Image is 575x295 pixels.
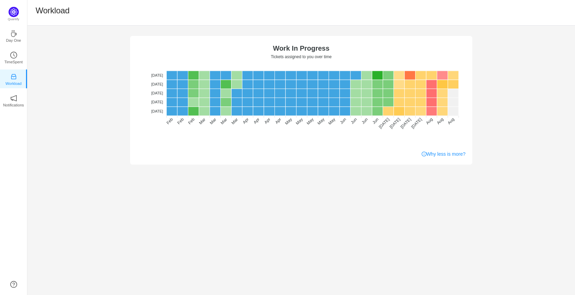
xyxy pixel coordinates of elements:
tspan: Jun [350,117,358,125]
text: Work In Progress [273,44,329,52]
tspan: Apr [264,117,271,125]
a: icon: coffeeDay One [10,32,17,39]
tspan: [DATE] [151,109,163,113]
tspan: Mar [230,117,239,126]
tspan: Aug [447,117,455,125]
tspan: Mar [220,117,228,126]
tspan: May [317,117,325,126]
tspan: May [284,117,293,126]
a: icon: clock-circleTimeSpent [10,54,17,61]
tspan: [DATE] [399,117,412,130]
p: Notifications [3,102,24,108]
p: TimeSpent [4,59,23,65]
tspan: Jun [339,117,347,125]
tspan: [DATE] [151,91,163,95]
tspan: [DATE] [378,117,391,130]
i: icon: notification [10,95,17,102]
p: Quantify [8,17,20,22]
tspan: Jun [371,117,380,125]
tspan: Aug [425,117,434,125]
tspan: Apr [274,117,282,125]
a: icon: inboxWorkload [10,75,17,82]
i: icon: inbox [10,73,17,80]
a: icon: question-circle [10,281,17,288]
tspan: [DATE] [388,117,401,130]
tspan: Mar [209,117,217,126]
tspan: Feb [176,117,185,125]
tspan: [DATE] [151,100,163,104]
img: Quantify [9,7,19,17]
tspan: [DATE] [151,82,163,86]
i: icon: clock-circle [10,52,17,59]
tspan: May [327,117,336,126]
tspan: [DATE] [151,73,163,77]
tspan: Jun [361,117,369,125]
tspan: Mar [198,117,207,126]
text: Tickets assigned to you over time [271,54,332,59]
a: Why less is more? [422,151,465,158]
tspan: Feb [187,117,196,125]
tspan: Apr [242,117,250,125]
tspan: Apr [253,117,260,125]
tspan: May [295,117,304,126]
i: icon: info-circle [422,152,426,156]
tspan: Feb [166,117,174,125]
a: icon: notificationNotifications [10,97,17,104]
p: Day One [6,37,21,43]
tspan: Aug [436,117,444,125]
p: Workload [5,80,22,87]
tspan: [DATE] [410,117,423,130]
h1: Workload [36,5,69,16]
tspan: May [306,117,315,126]
i: icon: coffee [10,30,17,37]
